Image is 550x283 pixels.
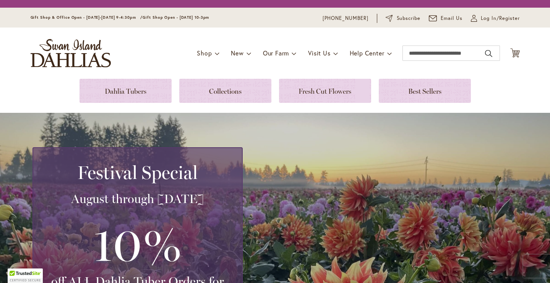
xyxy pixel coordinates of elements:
[485,47,492,60] button: Search
[42,191,233,207] h3: August through [DATE]
[231,49,243,57] span: New
[263,49,289,57] span: Our Farm
[42,162,233,183] h2: Festival Special
[31,39,111,67] a: store logo
[441,15,462,22] span: Email Us
[429,15,462,22] a: Email Us
[308,49,330,57] span: Visit Us
[471,15,520,22] a: Log In/Register
[8,268,43,283] div: TrustedSite Certified
[143,15,209,20] span: Gift Shop Open - [DATE] 10-3pm
[42,214,233,274] h3: 10%
[386,15,420,22] a: Subscribe
[350,49,385,57] span: Help Center
[31,15,143,20] span: Gift Shop & Office Open - [DATE]-[DATE] 9-4:30pm /
[397,15,421,22] span: Subscribe
[481,15,520,22] span: Log In/Register
[197,49,212,57] span: Shop
[323,15,369,22] a: [PHONE_NUMBER]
